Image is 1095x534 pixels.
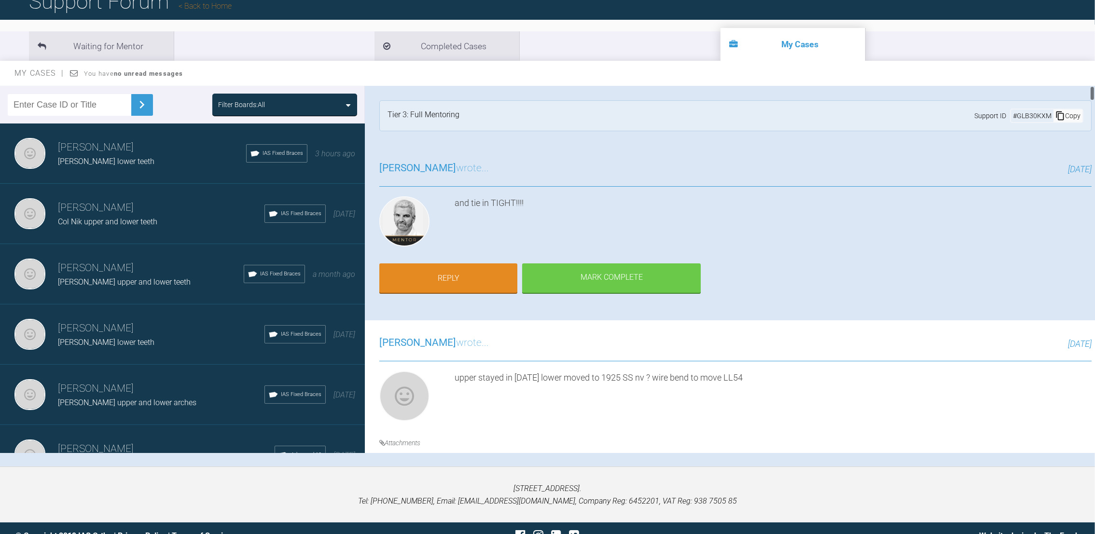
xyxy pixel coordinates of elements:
span: [PERSON_NAME] [379,162,456,174]
span: My Cases [14,68,64,78]
span: IAS Fixed Braces [263,149,303,158]
img: Neil Fearns [14,319,45,350]
div: # GLB30KXM [1011,110,1053,121]
img: Neil Fearns [14,259,45,289]
span: IAS Fixed Braces [281,390,321,399]
span: [PERSON_NAME] upper and lower teeth [58,277,191,287]
h3: wrote... [379,335,489,351]
img: Ross Hobson [379,196,430,246]
input: Enter Case ID or Title [8,94,131,116]
img: Neil Fearns [14,198,45,229]
p: [STREET_ADDRESS]. Tel: [PHONE_NUMBER], Email: [EMAIL_ADDRESS][DOMAIN_NAME], Company Reg: 6452201,... [15,482,1080,507]
h3: [PERSON_NAME] [58,381,264,397]
h3: [PERSON_NAME] [58,139,246,156]
div: and tie in TIGHT!!!! [455,196,1092,250]
h3: [PERSON_NAME] [58,200,264,216]
span: [PERSON_NAME] lower teeth [58,338,154,347]
img: chevronRight.28bd32b0.svg [134,97,150,112]
span: You have [84,70,183,77]
span: Support ID [974,110,1006,121]
div: upper stayed in [DATE] lower moved to 1925 SS nv ? wire bend to move LL54 [455,371,1092,425]
strong: no unread messages [114,70,183,77]
span: IAS Fixed Braces [281,330,321,339]
span: [DATE] [1068,164,1092,174]
div: Copy [1053,110,1082,122]
span: IAS Fixed Braces [260,270,301,278]
img: Neil Fearns [14,138,45,169]
span: IAS Fixed Braces [281,209,321,218]
li: Waiting for Mentor [29,31,174,61]
h4: Attachments [379,438,1092,448]
li: Completed Cases [374,31,519,61]
img: Neil Fearns [14,379,45,410]
h3: [PERSON_NAME] [58,260,244,276]
span: [PERSON_NAME] upper and lower arches [58,398,196,407]
span: [DATE] [1068,339,1092,349]
span: [PERSON_NAME] [379,337,456,348]
span: [DATE] [333,330,355,339]
li: My Cases [721,28,865,61]
img: Neil Fearns [379,371,430,421]
a: Reply [379,263,517,293]
span: a month ago [313,270,355,279]
div: Tier 3: Full Mentoring [388,109,459,123]
img: Neil Fearns [14,439,45,470]
span: Col Nik upper and lower teeth [58,217,157,226]
span: 3 hours ago [315,149,355,158]
div: Filter Boards: All [218,99,265,110]
span: [DATE] [333,209,355,219]
a: Back to Home [179,1,232,11]
span: [DATE] [333,390,355,399]
span: [PERSON_NAME] lower teeth [58,157,154,166]
h3: [PERSON_NAME] [58,320,264,337]
h3: [PERSON_NAME] [58,441,275,457]
h3: wrote... [379,160,489,177]
div: Mark Complete [522,263,701,293]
